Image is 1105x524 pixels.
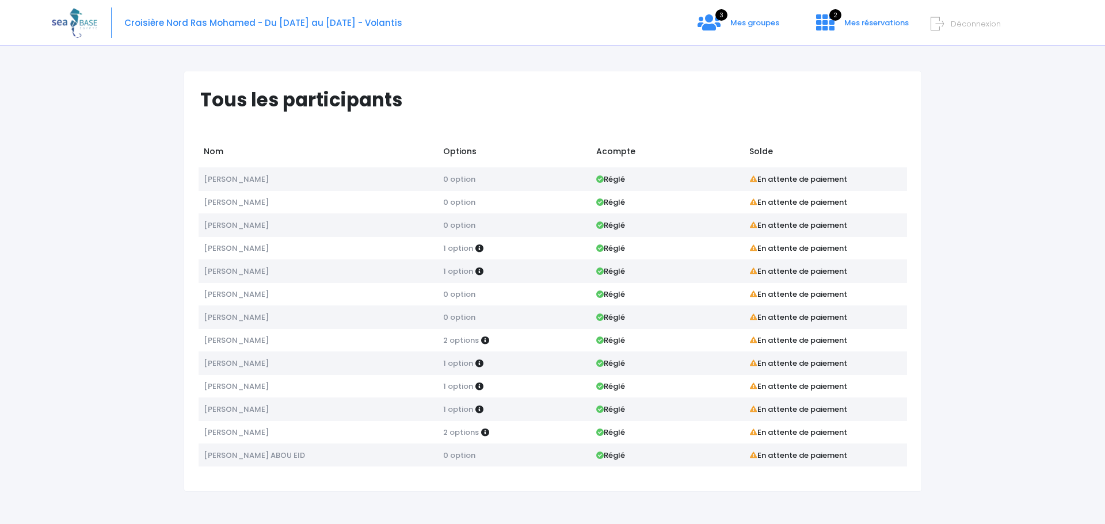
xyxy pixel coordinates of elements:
span: [PERSON_NAME] [204,312,269,323]
span: 0 option [443,197,475,208]
span: 1 option [443,266,473,277]
span: [PERSON_NAME] [204,243,269,254]
span: Déconnexion [951,18,1001,29]
span: [PERSON_NAME] [204,427,269,438]
strong: En attente de paiement [749,174,847,185]
strong: En attente de paiement [749,289,847,300]
span: [PERSON_NAME] ABOU EID [204,450,305,461]
strong: En attente de paiement [749,335,847,346]
strong: En attente de paiement [749,197,847,208]
span: [PERSON_NAME] [204,174,269,185]
span: [PERSON_NAME] [204,381,269,392]
span: [PERSON_NAME] [204,358,269,369]
strong: Réglé [596,220,625,231]
td: Solde [744,140,907,167]
span: 0 option [443,174,475,185]
span: 2 options [443,427,479,438]
span: Croisière Nord Ras Mohamed - Du [DATE] au [DATE] - Volantis [124,17,402,29]
strong: En attente de paiement [749,381,847,392]
td: Nom [199,140,438,167]
strong: Réglé [596,335,625,346]
strong: Réglé [596,427,625,438]
strong: Réglé [596,174,625,185]
span: Mes réservations [844,17,909,28]
strong: Réglé [596,404,625,415]
span: 2 [829,9,841,21]
span: [PERSON_NAME] [204,335,269,346]
a: 3 Mes groupes [688,21,788,32]
strong: En attente de paiement [749,404,847,415]
span: 2 options [443,335,479,346]
strong: En attente de paiement [749,312,847,323]
span: [PERSON_NAME] [204,404,269,415]
strong: En attente de paiement [749,266,847,277]
strong: En attente de paiement [749,220,847,231]
strong: Réglé [596,312,625,323]
span: 1 option [443,243,473,254]
strong: Réglé [596,197,625,208]
strong: Réglé [596,450,625,461]
span: [PERSON_NAME] [204,289,269,300]
span: 3 [715,9,727,21]
span: 0 option [443,289,475,300]
span: 0 option [443,312,475,323]
h1: Tous les participants [200,89,916,111]
strong: Réglé [596,243,625,254]
strong: En attente de paiement [749,243,847,254]
span: 1 option [443,381,473,392]
strong: En attente de paiement [749,450,847,461]
span: 1 option [443,358,473,369]
td: Acompte [591,140,744,167]
a: 2 Mes réservations [807,21,916,32]
td: Options [437,140,590,167]
span: [PERSON_NAME] [204,220,269,231]
strong: Réglé [596,381,625,392]
span: [PERSON_NAME] [204,197,269,208]
strong: Réglé [596,358,625,369]
strong: Réglé [596,289,625,300]
span: 1 option [443,404,473,415]
span: Mes groupes [730,17,779,28]
strong: En attente de paiement [749,427,847,438]
span: 0 option [443,220,475,231]
span: [PERSON_NAME] [204,266,269,277]
strong: Réglé [596,266,625,277]
span: 0 option [443,450,475,461]
strong: En attente de paiement [749,358,847,369]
